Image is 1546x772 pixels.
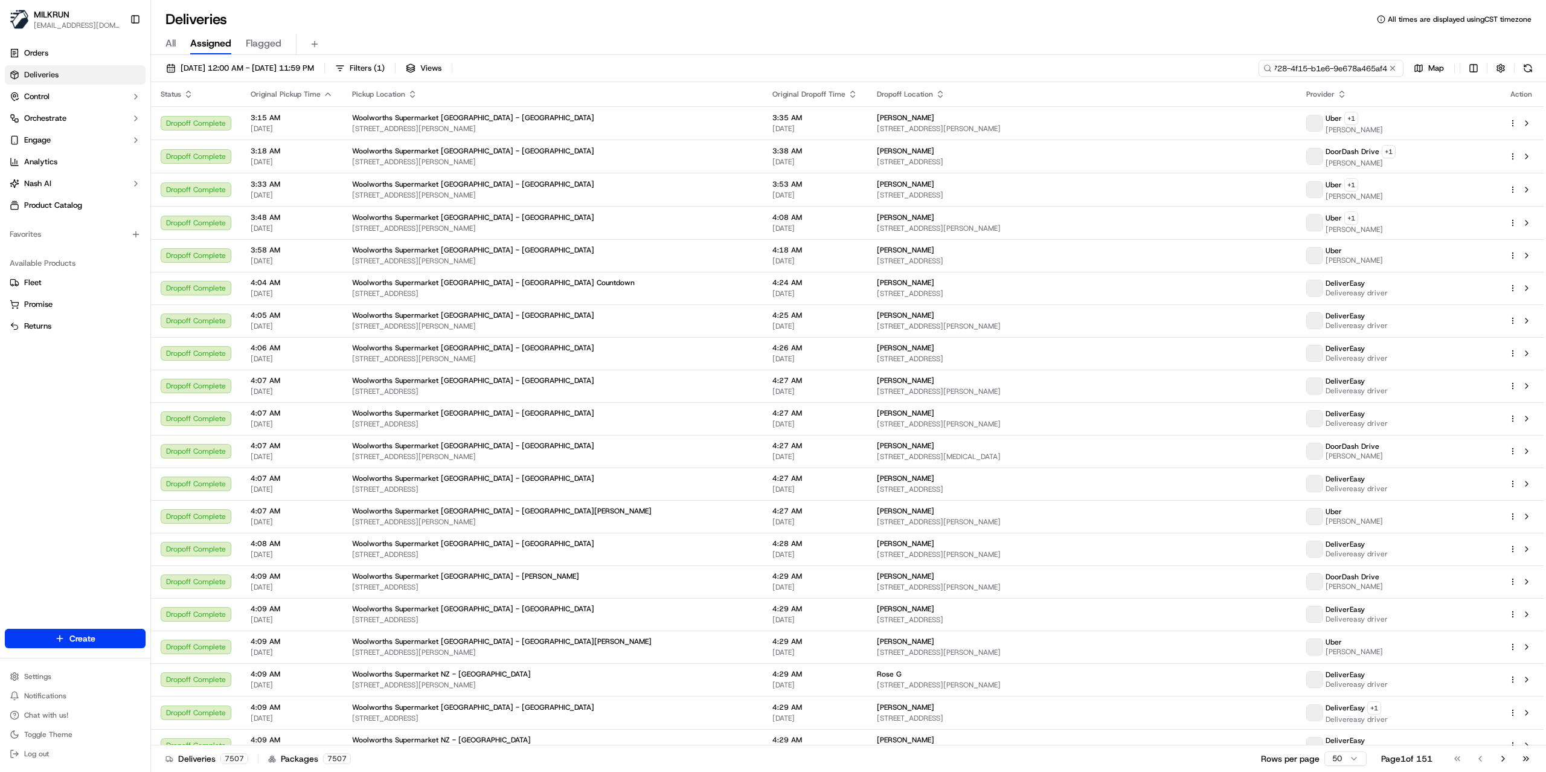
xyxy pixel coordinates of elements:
[251,735,333,745] span: 4:09 AM
[772,703,858,712] span: 4:29 AM
[1326,386,1388,396] span: Delivereasy driver
[251,179,333,189] span: 3:33 AM
[1326,353,1388,363] span: Delivereasy driver
[5,254,146,273] div: Available Products
[1326,614,1388,624] span: Delivereasy driver
[251,713,333,723] span: [DATE]
[5,152,146,172] a: Analytics
[352,354,753,364] span: [STREET_ADDRESS][PERSON_NAME]
[5,707,146,724] button: Chat with us!
[352,224,753,233] span: [STREET_ADDRESS][PERSON_NAME]
[877,474,934,483] span: [PERSON_NAME]
[772,484,858,494] span: [DATE]
[877,190,1287,200] span: [STREET_ADDRESS]
[1326,419,1388,428] span: Delivereasy driver
[877,376,934,385] span: [PERSON_NAME]
[246,36,281,51] span: Flagged
[251,615,333,625] span: [DATE]
[1326,376,1365,386] span: DeliverEasy
[877,571,934,581] span: [PERSON_NAME]
[1326,409,1365,419] span: DeliverEasy
[352,506,652,516] span: Woolworths Supermarket [GEOGRAPHIC_DATA] - [GEOGRAPHIC_DATA][PERSON_NAME]
[165,753,248,765] div: Deliveries
[877,703,934,712] span: [PERSON_NAME]
[251,289,333,298] span: [DATE]
[877,179,934,189] span: [PERSON_NAME]
[5,109,146,128] button: Orchestrate
[772,713,858,723] span: [DATE]
[352,113,594,123] span: Woolworths Supermarket [GEOGRAPHIC_DATA] - [GEOGRAPHIC_DATA]
[251,517,333,527] span: [DATE]
[352,256,753,266] span: [STREET_ADDRESS][PERSON_NAME]
[24,156,57,167] span: Analytics
[251,146,333,156] span: 3:18 AM
[251,278,333,288] span: 4:04 AM
[772,506,858,516] span: 4:27 AM
[251,224,333,233] span: [DATE]
[877,648,1287,657] span: [STREET_ADDRESS][PERSON_NAME]
[772,637,858,646] span: 4:29 AM
[352,680,753,690] span: [STREET_ADDRESS][PERSON_NAME]
[877,343,934,353] span: [PERSON_NAME]
[34,8,69,21] span: MILKRUN
[251,124,333,133] span: [DATE]
[877,224,1287,233] span: [STREET_ADDRESS][PERSON_NAME]
[1326,703,1365,713] span: DeliverEasy
[877,506,934,516] span: [PERSON_NAME]
[352,713,753,723] span: [STREET_ADDRESS]
[1261,753,1320,765] p: Rows per page
[5,174,146,193] button: Nash AI
[772,571,858,581] span: 4:29 AM
[877,539,934,548] span: [PERSON_NAME]
[877,637,934,646] span: [PERSON_NAME]
[352,124,753,133] span: [STREET_ADDRESS][PERSON_NAME]
[352,517,753,527] span: [STREET_ADDRESS][PERSON_NAME]
[352,213,594,222] span: Woolworths Supermarket [GEOGRAPHIC_DATA] - [GEOGRAPHIC_DATA]
[24,710,68,720] span: Chat with us!
[24,91,50,102] span: Control
[772,474,858,483] span: 4:27 AM
[251,441,333,451] span: 4:07 AM
[24,135,51,146] span: Engage
[251,571,333,581] span: 4:09 AM
[352,571,579,581] span: Woolworths Supermarket [GEOGRAPHIC_DATA] - [PERSON_NAME]
[352,387,753,396] span: [STREET_ADDRESS]
[1326,225,1383,234] span: [PERSON_NAME]
[1326,311,1365,321] span: DeliverEasy
[1509,89,1534,99] div: Action
[251,113,333,123] span: 3:15 AM
[24,277,42,288] span: Fleet
[323,753,351,764] div: 7507
[772,452,858,462] span: [DATE]
[877,441,934,451] span: [PERSON_NAME]
[251,637,333,646] span: 4:09 AM
[220,753,248,764] div: 7507
[165,10,227,29] h1: Deliveries
[1326,158,1396,168] span: [PERSON_NAME]
[10,321,141,332] a: Returns
[251,474,333,483] span: 4:07 AM
[352,539,594,548] span: Woolworths Supermarket [GEOGRAPHIC_DATA] - [GEOGRAPHIC_DATA]
[352,615,753,625] span: [STREET_ADDRESS]
[24,691,66,701] span: Notifications
[251,550,333,559] span: [DATE]
[352,735,531,745] span: Woolworths Supermarket NZ - [GEOGRAPHIC_DATA]
[24,200,82,211] span: Product Catalog
[772,539,858,548] span: 4:28 AM
[5,225,146,244] div: Favorites
[10,277,141,288] a: Fleet
[251,354,333,364] span: [DATE]
[251,408,333,418] span: 4:07 AM
[268,753,351,765] div: Packages
[352,582,753,592] span: [STREET_ADDRESS]
[1326,442,1379,451] span: DoorDash Drive
[1326,582,1383,591] span: [PERSON_NAME]
[1326,736,1365,745] span: DeliverEasy
[877,550,1287,559] span: [STREET_ADDRESS][PERSON_NAME]
[352,146,594,156] span: Woolworths Supermarket [GEOGRAPHIC_DATA] - [GEOGRAPHIC_DATA]
[352,376,594,385] span: Woolworths Supermarket [GEOGRAPHIC_DATA] - [GEOGRAPHIC_DATA]
[877,484,1287,494] span: [STREET_ADDRESS]
[251,376,333,385] span: 4:07 AM
[251,310,333,320] span: 4:05 AM
[1259,60,1403,77] input: Type to search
